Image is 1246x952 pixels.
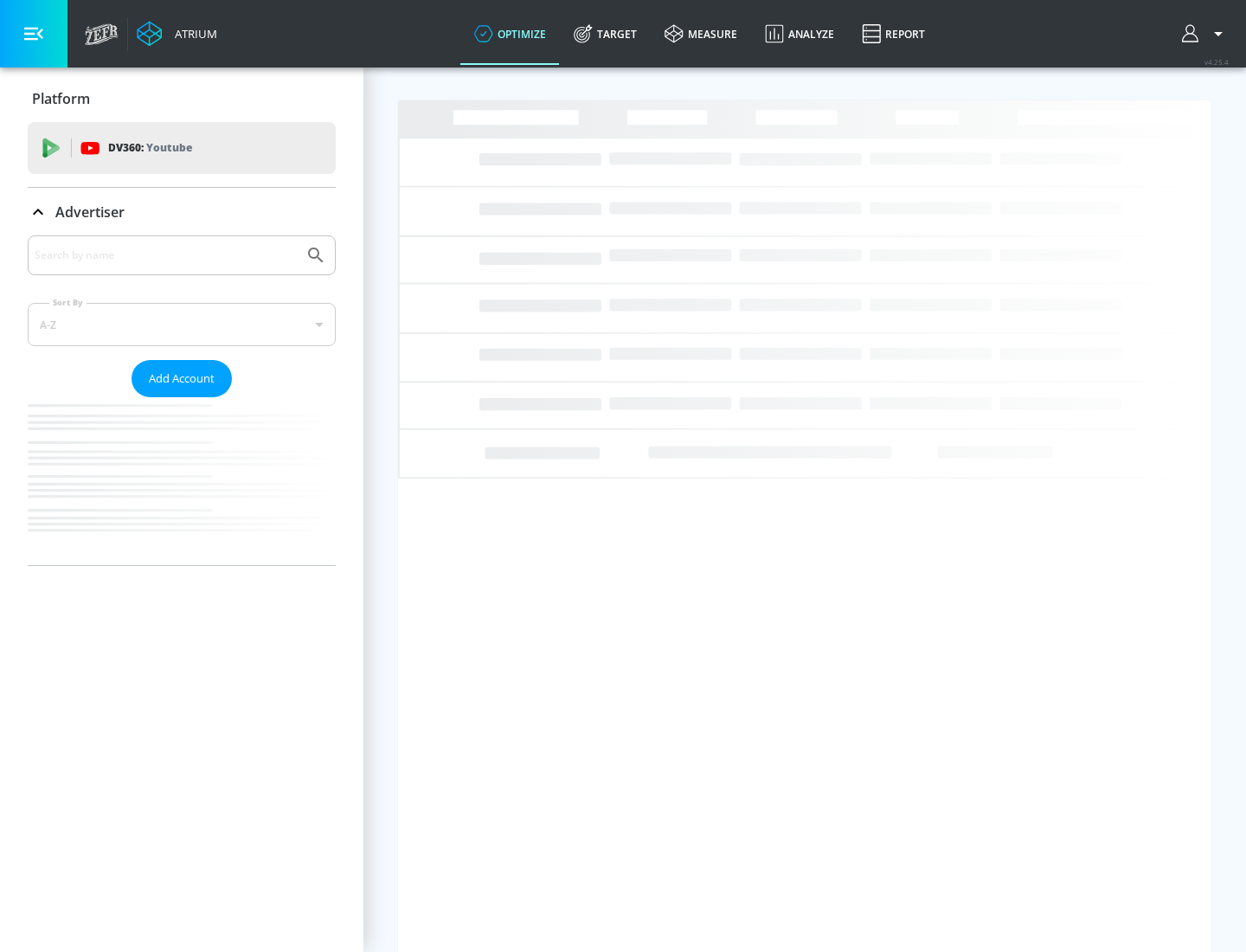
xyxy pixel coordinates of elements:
a: optimize [460,3,560,65]
input: Search by name [35,244,297,267]
a: Analyze [751,3,848,65]
a: measure [651,3,751,65]
div: Atrium [168,26,217,42]
div: Advertiser [28,235,336,565]
button: Add Account [132,360,232,397]
div: Platform [28,74,336,123]
nav: list of Advertiser [28,397,336,565]
div: DV360: Youtube [28,122,336,174]
a: Atrium [137,21,217,47]
div: A-Z [28,303,336,346]
p: DV360: [108,138,192,158]
p: Platform [32,89,90,108]
span: v 4.25.4 [1204,57,1229,67]
span: Add Account [149,369,215,389]
a: Report [848,3,939,65]
label: Sort By [49,297,87,308]
p: Advertiser [55,203,125,222]
p: Youtube [146,138,192,157]
div: Advertiser [28,188,336,236]
a: Target [560,3,651,65]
